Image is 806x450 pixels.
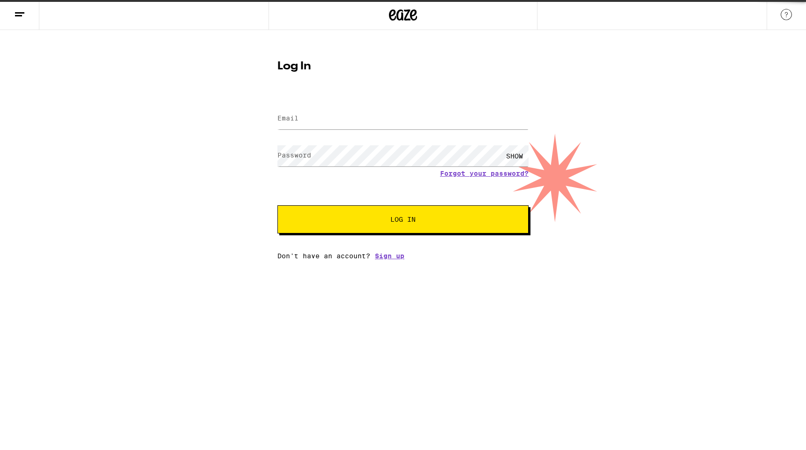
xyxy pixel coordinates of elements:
h1: Log In [277,61,529,72]
span: Log In [390,216,416,223]
input: Email [277,108,529,129]
div: SHOW [500,145,529,166]
button: Log In [277,205,529,233]
div: Don't have an account? [277,252,529,260]
a: Forgot your password? [440,170,529,177]
label: Password [277,151,311,159]
label: Email [277,114,299,122]
a: Sign up [375,252,404,260]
